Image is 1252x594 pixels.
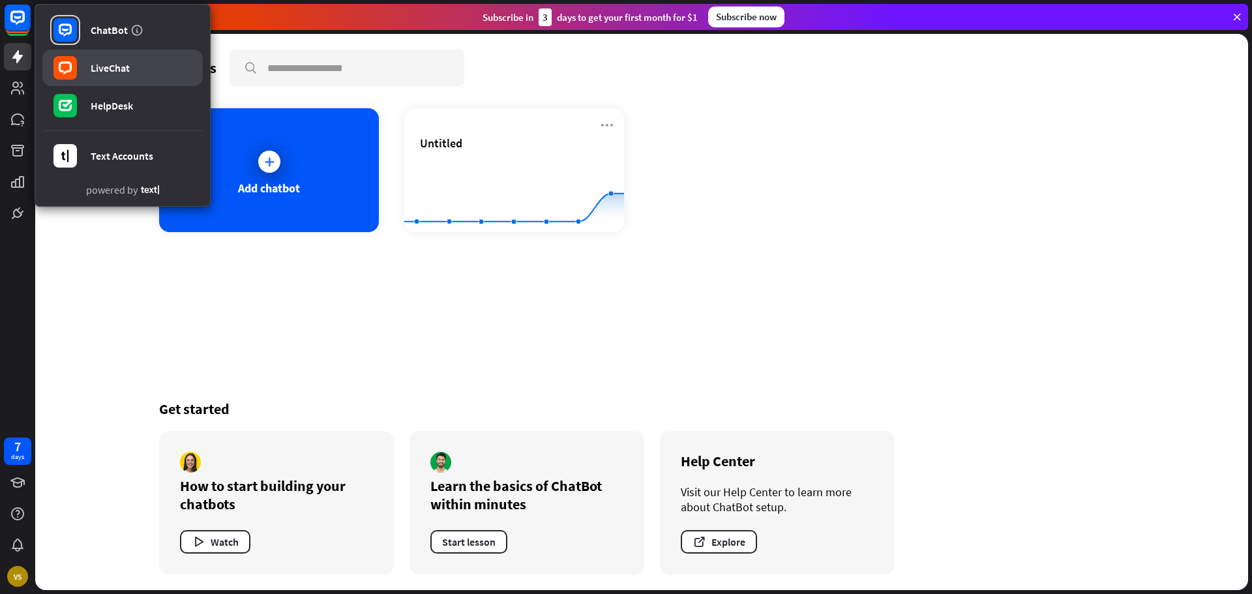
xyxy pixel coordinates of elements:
div: Get started [159,400,1124,418]
span: Untitled [420,136,462,151]
div: Learn the basics of ChatBot within minutes [430,477,623,513]
a: 7 days [4,438,31,465]
button: Start lesson [430,530,507,554]
div: How to start building your chatbots [180,477,373,513]
div: Subscribe now [708,7,784,27]
div: Subscribe in days to get your first month for $1 [483,8,698,26]
div: 3 [539,8,552,26]
div: VS [7,566,28,587]
button: Open LiveChat chat widget [10,5,50,44]
div: Visit our Help Center to learn more about ChatBot setup. [681,484,874,514]
img: author [180,452,201,473]
div: 7 [14,441,21,453]
div: Add chatbot [238,181,300,196]
button: Watch [180,530,250,554]
div: Help Center [681,452,874,470]
button: Explore [681,530,757,554]
img: author [430,452,451,473]
div: days [11,453,24,462]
